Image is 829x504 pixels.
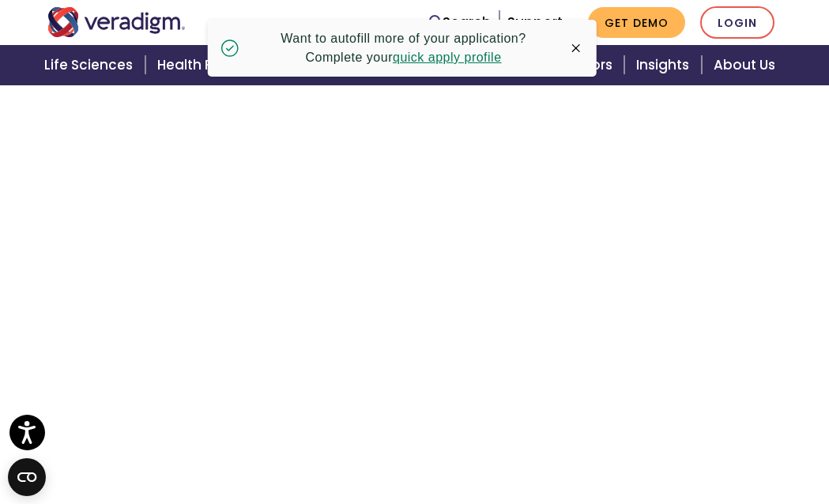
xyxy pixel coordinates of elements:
a: About Us [704,45,794,85]
a: Get Demo [588,7,685,38]
a: quick apply profile [393,51,502,64]
iframe: Drift Chat Widget [526,390,810,485]
a: Health Plans + Payers [148,45,318,85]
a: Insights [627,45,703,85]
button: Open CMP widget [8,458,46,496]
p: Want to autofill more of your application? Complete your [251,29,556,67]
a: Search [429,12,491,33]
img: Veradigm logo [47,7,186,37]
a: Login [700,6,774,39]
a: Life Sciences [35,45,147,85]
a: Support [507,13,563,32]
